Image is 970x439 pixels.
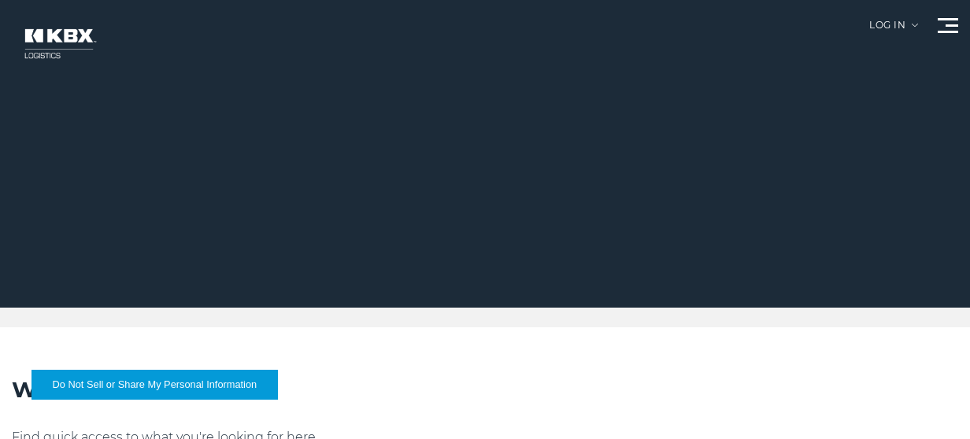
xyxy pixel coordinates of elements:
[912,24,918,27] img: arrow
[12,374,958,404] h2: Welcome to KBX!
[31,370,278,400] button: Do Not Sell or Share My Personal Information
[869,20,918,42] div: Log in
[12,16,106,72] img: kbx logo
